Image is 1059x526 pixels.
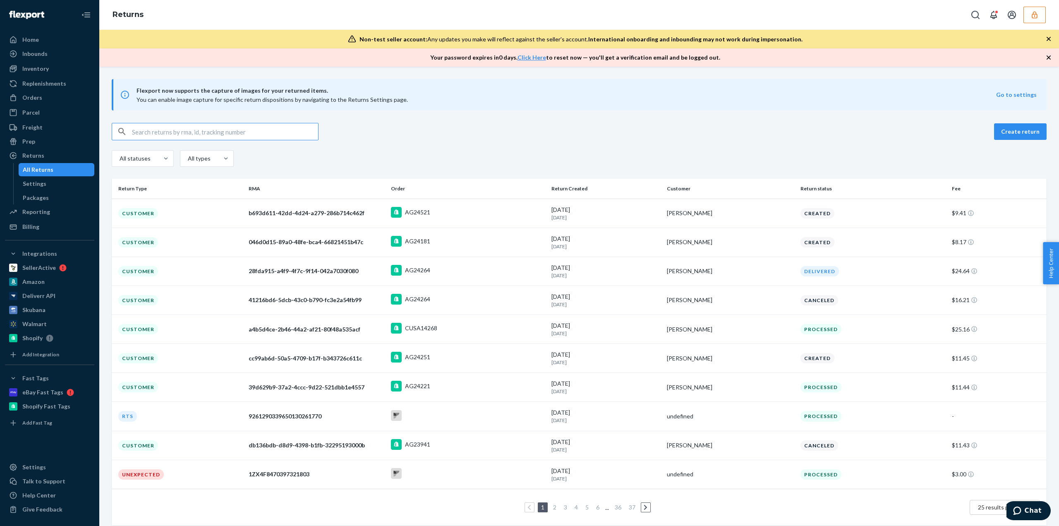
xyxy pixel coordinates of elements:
a: Home [5,33,94,46]
a: Shopify Fast Tags [5,400,94,413]
div: Integrations [22,250,57,258]
a: Inbounds [5,47,94,60]
button: Create return [994,123,1047,140]
a: Orders [5,91,94,104]
button: Give Feedback [5,503,94,516]
div: 28fda915-a4f9-4f7c-9f14-042a7030f080 [249,267,384,275]
a: Returns [5,149,94,162]
div: Canceled [800,440,838,451]
a: Packages [19,191,95,204]
span: You can enable image capture for specific return dispositions by navigating to the Returns Settin... [137,96,408,103]
a: Settings [19,177,95,190]
div: Skubana [22,306,46,314]
a: Page 37 [627,504,637,511]
div: Help Center [22,491,56,500]
a: Shopify [5,331,94,345]
a: SellerActive [5,261,94,274]
div: Prep [22,137,35,146]
div: eBay Fast Tags [22,388,63,396]
p: [DATE] [551,417,661,424]
iframe: Opens a widget where you can chat to one of our agents [1006,501,1051,522]
div: AG24251 [405,353,430,361]
div: Customer [118,324,158,334]
div: [DATE] [551,438,661,453]
button: Fast Tags [5,372,94,385]
div: [DATE] [551,206,661,221]
a: Add Fast Tag [5,416,94,430]
th: Fee [949,179,1047,199]
button: Help Center [1043,242,1059,284]
th: Return status [797,179,949,199]
a: Help Center [5,489,94,502]
div: Walmart [22,320,47,328]
a: Returns [113,10,144,19]
p: [DATE] [551,301,661,308]
div: 1ZX4F8470397321803 [249,470,384,478]
div: Returns [22,151,44,160]
div: - [952,412,1040,420]
div: Processed [800,469,841,480]
p: [DATE] [551,243,661,250]
div: Amazon [22,278,45,286]
div: Delivered [800,266,839,276]
div: a4b5d4ce-2b46-44a2-af21-80f48a535acf [249,325,384,334]
div: AG24221 [405,382,430,390]
span: Non-test seller account: [359,36,427,43]
div: Shopify Fast Tags [22,402,70,411]
div: Customer [118,295,158,305]
div: Created [800,208,834,219]
td: $11.45 [949,344,1047,373]
div: Processed [800,411,841,421]
td: $8.17 [949,228,1047,257]
span: 25 results per page [978,504,1028,511]
a: Page 3 [562,504,569,511]
div: Packages [23,194,49,202]
div: [DATE] [551,293,661,308]
div: undefined [667,412,794,420]
div: Inventory [22,65,49,73]
td: $3.00 [949,460,1047,489]
span: Flexport now supports the capture of images for your returned items. [137,86,996,96]
div: Fast Tags [22,374,49,382]
div: CUSA14268 [405,324,437,332]
div: [PERSON_NAME] [667,383,794,391]
div: AG24264 [405,266,430,274]
a: Replenishments [5,77,94,90]
th: Return Type [112,179,245,199]
button: Go to settings [996,91,1037,99]
td: $25.16 [949,315,1047,344]
div: 39d629b9-37a2-4ccc-9d22-521dbb1e4557 [249,383,384,391]
button: Integrations [5,247,94,260]
a: Inventory [5,62,94,75]
a: Amazon [5,275,94,288]
div: [PERSON_NAME] [667,296,794,304]
div: b693d611-42dd-4d24-a279-286b714c462f [249,209,384,217]
div: Customer [118,208,158,219]
div: [PERSON_NAME] [667,238,794,246]
div: Parcel [22,108,40,117]
button: Open account menu [1004,7,1020,23]
div: SellerActive [22,264,56,272]
a: All Returns [19,163,95,176]
a: Walmart [5,317,94,331]
div: [DATE] [551,408,661,424]
a: Add Integration [5,348,94,361]
div: AG24264 [405,295,430,303]
button: Close Navigation [78,7,94,23]
div: Customer [118,382,158,392]
div: Canceled [800,295,838,305]
div: Customer [118,266,158,276]
div: Talk to Support [22,477,65,485]
div: AG23941 [405,440,430,449]
a: Page 4 [573,504,580,511]
ol: breadcrumbs [106,3,150,27]
div: db136bdb-d8d9-4398-b1fb-32295193000b [249,441,384,449]
div: Processed [800,324,841,334]
div: Customer [118,353,158,363]
div: Shopify [22,334,43,342]
th: RMA [245,179,388,199]
p: [DATE] [551,446,661,453]
a: Deliverr API [5,289,94,303]
td: $16.21 [949,286,1047,315]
